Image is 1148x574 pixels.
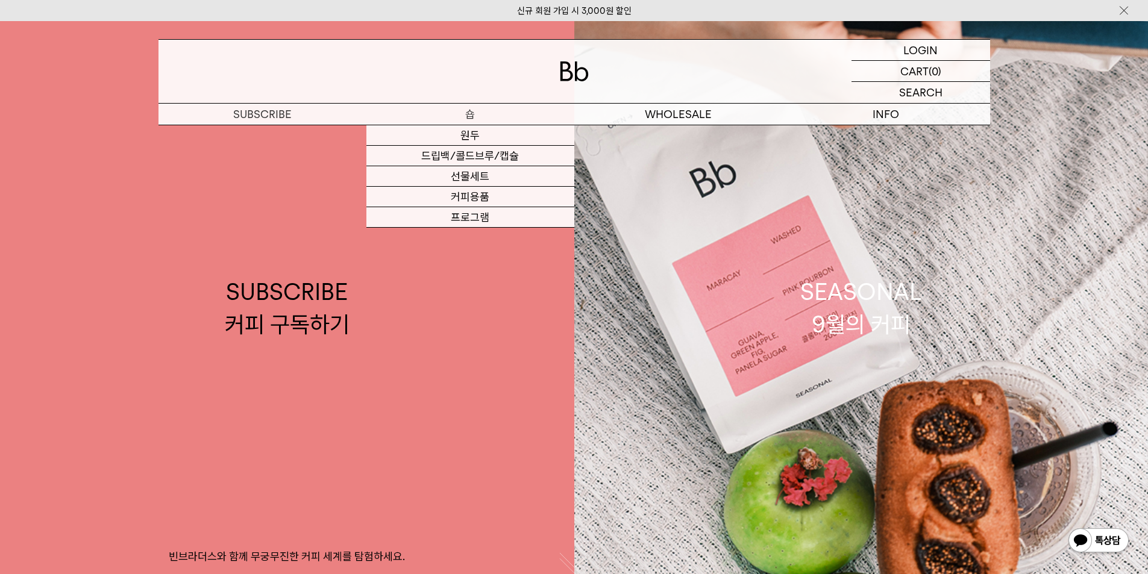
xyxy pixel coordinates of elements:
a: 커피용품 [366,187,574,207]
div: SUBSCRIBE 커피 구독하기 [225,276,350,340]
a: 드립백/콜드브루/캡슐 [366,146,574,166]
img: 로고 [560,61,589,81]
p: SEARCH [899,82,943,103]
p: CART [900,61,929,81]
a: 신규 회원 가입 시 3,000원 할인 [517,5,632,16]
p: INFO [782,104,990,125]
div: SEASONAL 9월의 커피 [800,276,922,340]
p: (0) [929,61,941,81]
a: 프로그램 [366,207,574,228]
img: 카카오톡 채널 1:1 채팅 버튼 [1067,527,1130,556]
p: LOGIN [903,40,938,60]
a: 선물세트 [366,166,574,187]
a: 숍 [366,104,574,125]
a: SUBSCRIBE [158,104,366,125]
a: CART (0) [852,61,990,82]
a: LOGIN [852,40,990,61]
p: WHOLESALE [574,104,782,125]
a: 원두 [366,125,574,146]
